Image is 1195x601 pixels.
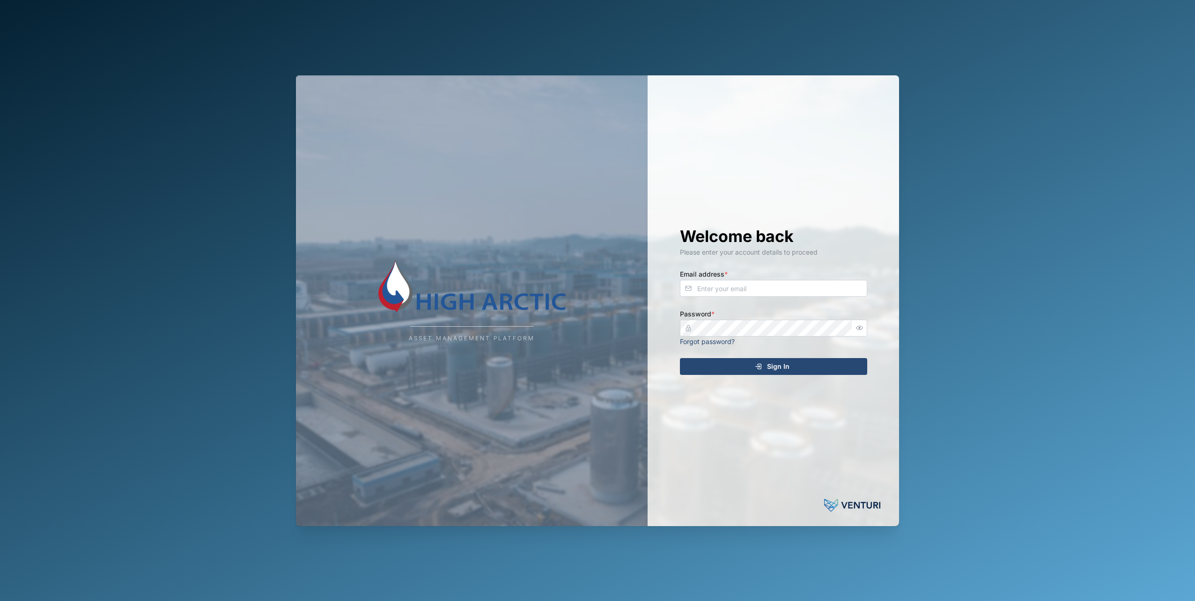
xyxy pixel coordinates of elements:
[680,269,728,279] label: Email address
[378,258,566,314] img: Company Logo
[409,334,535,343] div: Asset Management Platform
[680,337,735,345] a: Forgot password?
[680,309,715,319] label: Password
[680,280,867,297] input: Enter your email
[824,496,880,515] img: Venturi
[767,359,789,374] span: Sign In
[680,358,867,375] button: Sign In
[680,247,867,257] div: Please enter your account details to proceed
[680,226,867,247] h1: Welcome back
